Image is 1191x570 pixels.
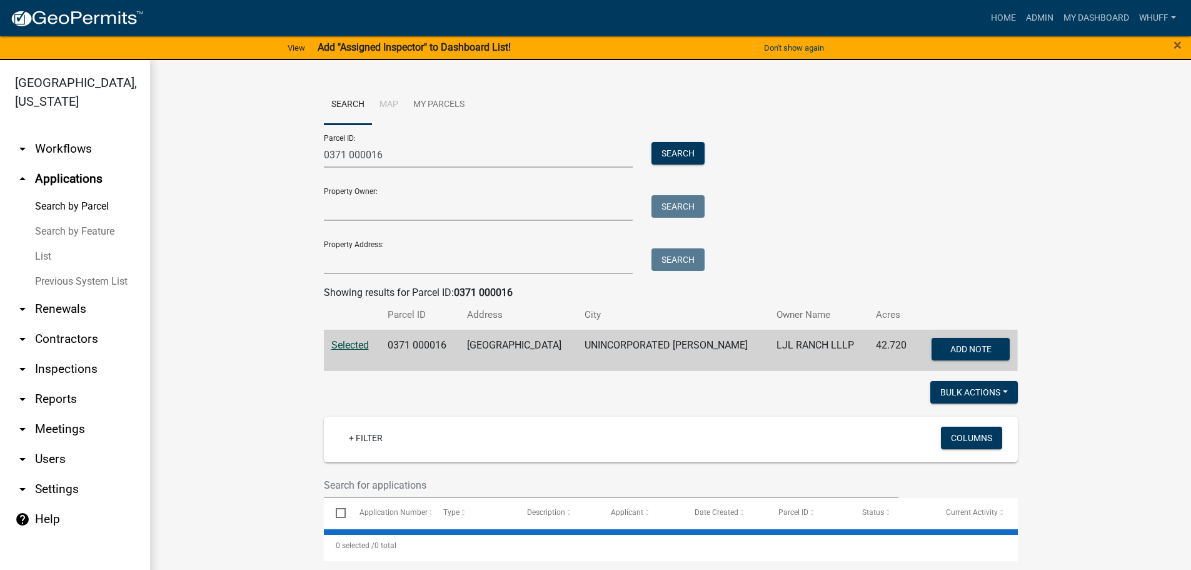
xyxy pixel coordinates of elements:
button: Columns [941,427,1002,449]
i: arrow_drop_up [15,171,30,186]
span: Status [862,508,884,517]
i: help [15,512,30,527]
button: Search [651,142,705,165]
a: Home [986,6,1021,30]
datatable-header-cell: Parcel ID [766,498,850,528]
datatable-header-cell: Type [431,498,515,528]
datatable-header-cell: Select [324,498,348,528]
datatable-header-cell: Date Created [683,498,766,528]
a: Selected [331,339,369,351]
td: LJL RANCH LLLP [769,330,868,371]
input: Search for applications [324,472,899,498]
span: Parcel ID [778,508,808,517]
i: arrow_drop_down [15,362,30,377]
i: arrow_drop_down [15,392,30,407]
a: + Filter [339,427,393,449]
td: [GEOGRAPHIC_DATA] [460,330,577,371]
i: arrow_drop_down [15,302,30,317]
span: Current Activity [946,508,998,517]
a: View [283,38,310,58]
th: Owner Name [769,300,868,330]
button: Don't show again [759,38,829,58]
a: Search [324,85,372,125]
a: Admin [1021,6,1058,30]
span: Description [527,508,565,517]
i: arrow_drop_down [15,332,30,347]
th: Address [460,300,577,330]
div: 0 total [324,530,1018,561]
span: Application Number [359,508,428,517]
i: arrow_drop_down [15,482,30,497]
i: arrow_drop_down [15,141,30,156]
th: City [577,300,769,330]
strong: Add "Assigned Inspector" to Dashboard List! [318,41,511,53]
button: Add Note [932,338,1010,360]
span: Date Created [695,508,738,517]
button: Bulk Actions [930,381,1018,404]
a: My Parcels [406,85,472,125]
th: Parcel ID [380,300,460,330]
i: arrow_drop_down [15,422,30,437]
button: Search [651,195,705,218]
td: UNINCORPORATED [PERSON_NAME] [577,330,769,371]
button: Search [651,248,705,271]
span: Type [443,508,460,517]
div: Showing results for Parcel ID: [324,285,1018,300]
button: Close [1173,38,1182,53]
td: 0371 000016 [380,330,460,371]
datatable-header-cell: Application Number [348,498,431,528]
a: My Dashboard [1058,6,1134,30]
i: arrow_drop_down [15,452,30,467]
th: Acres [868,300,918,330]
datatable-header-cell: Current Activity [934,498,1018,528]
td: 42.720 [868,330,918,371]
datatable-header-cell: Status [850,498,934,528]
span: Add Note [950,344,992,354]
datatable-header-cell: Applicant [599,498,683,528]
span: × [1173,36,1182,54]
span: 0 selected / [336,541,374,550]
a: whuff [1134,6,1181,30]
strong: 0371 000016 [454,287,513,298]
datatable-header-cell: Description [515,498,599,528]
span: Applicant [611,508,643,517]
